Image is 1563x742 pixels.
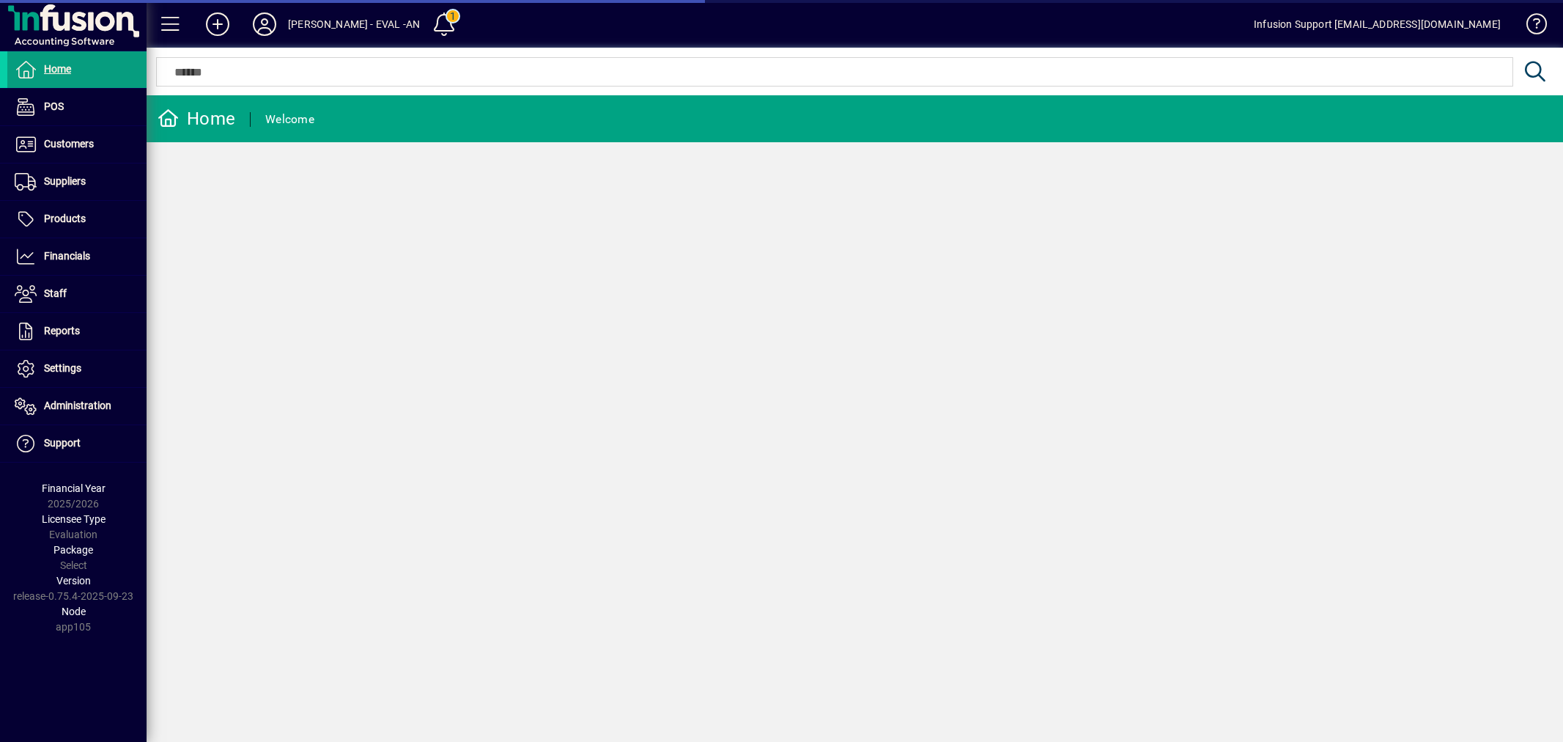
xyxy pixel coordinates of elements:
[42,513,106,525] span: Licensee Type
[7,350,147,387] a: Settings
[44,138,94,150] span: Customers
[7,89,147,125] a: POS
[44,100,64,112] span: POS
[7,164,147,200] a: Suppliers
[62,606,86,617] span: Node
[44,400,111,411] span: Administration
[7,388,147,425] a: Administration
[44,362,81,374] span: Settings
[44,63,71,75] span: Home
[44,287,67,299] span: Staff
[158,107,235,131] div: Home
[194,11,241,37] button: Add
[265,108,314,131] div: Welcome
[7,126,147,163] a: Customers
[288,12,420,36] div: [PERSON_NAME] - EVAL -AN
[7,201,147,238] a: Products
[7,313,147,350] a: Reports
[7,238,147,275] a: Financials
[44,250,90,262] span: Financials
[44,437,81,449] span: Support
[241,11,288,37] button: Profile
[44,213,86,224] span: Products
[7,276,147,312] a: Staff
[1254,12,1501,36] div: Infusion Support [EMAIL_ADDRESS][DOMAIN_NAME]
[44,325,80,337] span: Reports
[44,175,86,187] span: Suppliers
[53,544,93,556] span: Package
[1515,3,1545,51] a: Knowledge Base
[42,482,106,494] span: Financial Year
[56,575,91,587] span: Version
[7,425,147,462] a: Support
